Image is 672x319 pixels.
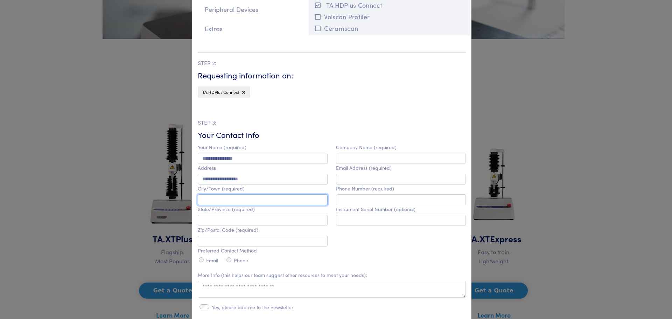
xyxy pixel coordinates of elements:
[336,206,415,212] label: Instrument Serial Number (optional)
[198,206,255,212] label: State/Province (required)
[198,22,304,36] p: Extras
[202,89,239,95] span: TA.HDPlus Connect
[234,257,248,263] label: Phone
[198,58,466,68] p: STEP 2:
[212,304,293,310] label: Yes, please add me to the newsletter
[198,227,258,233] label: Zip/Postal Code (required)
[313,22,466,34] button: Ceramscan
[198,165,216,171] label: Address
[198,272,367,278] label: More Info (this helps our team suggest other resources to meet your needs):
[313,11,466,22] button: Volscan Profiler
[206,257,218,263] label: Email
[198,3,304,16] p: Peripheral Devices
[198,144,246,150] label: Your Name (required)
[198,186,245,192] label: City/Town (required)
[198,248,257,254] label: Preferred Contact Method
[336,186,394,192] label: Phone Number (required)
[336,165,392,171] label: Email Address (required)
[198,130,466,140] h6: Your Contact Info
[198,118,466,127] p: STEP 3:
[198,70,466,81] h6: Requesting information on:
[336,144,397,150] label: Company Name (required)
